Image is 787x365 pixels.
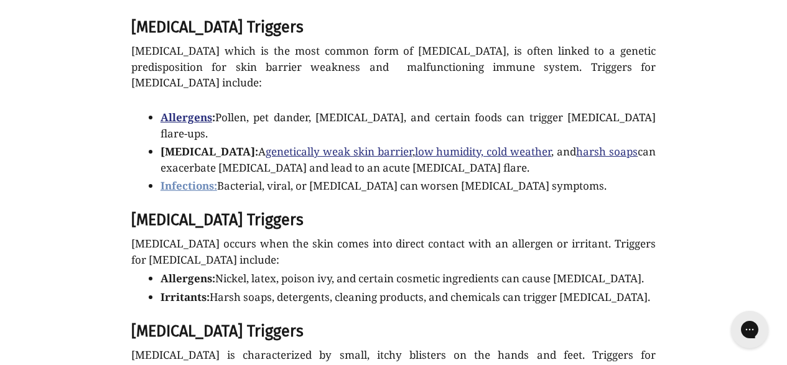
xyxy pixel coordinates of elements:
a: genetically weak skin barrier [266,144,412,159]
p: Bacterial, viral, or [MEDICAL_DATA] can worsen [MEDICAL_DATA] symptoms. [161,178,656,194]
strong: [MEDICAL_DATA]: [161,144,258,159]
p: A , , and can exacerbate [MEDICAL_DATA] and lead to an acute [MEDICAL_DATA] flare. [161,144,656,175]
span: Nickel, latex, poison ivy, and certain cosmetic ingredients can cause [MEDICAL_DATA]. [161,271,644,285]
strong: Infections: [161,178,217,193]
a: Infections: [161,178,217,193]
h3: [MEDICAL_DATA] Triggers [131,211,656,229]
li: Harsh soaps, detergents, cleaning products, and chemicals can trigger [MEDICAL_DATA]. [161,289,656,305]
span: Pollen, pet dander, [MEDICAL_DATA], and certain foods can trigger [MEDICAL_DATA] flare-ups. [161,110,656,141]
strong: Irritants: [161,290,210,304]
strong: Allergens: [161,271,215,285]
strong: Allergens [161,110,212,124]
strong: : [212,110,215,124]
a: low humidity, cold weather [415,144,552,159]
iframe: Gorgias live chat messenger [725,307,775,353]
h3: [MEDICAL_DATA] Triggers [131,322,656,341]
p: [MEDICAL_DATA] which is the most common form of [MEDICAL_DATA], is often linked to a genetic pred... [131,43,656,91]
a: harsh soaps [576,144,638,159]
h3: [MEDICAL_DATA] Triggers [131,18,656,37]
p: [MEDICAL_DATA] occurs when the skin comes into direct contact with an allergen or irritant. Trigg... [131,236,656,267]
a: Allergens [161,110,212,125]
